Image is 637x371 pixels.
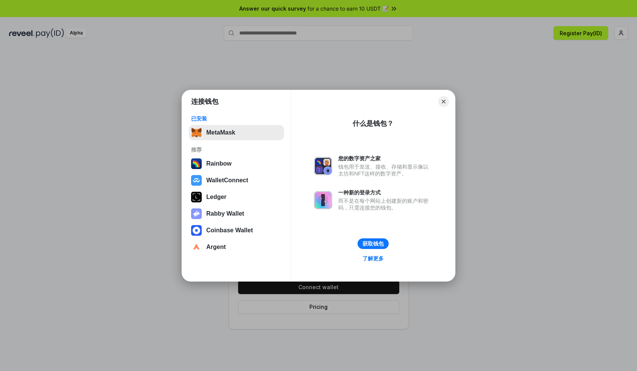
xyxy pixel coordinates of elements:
[338,155,432,162] div: 您的数字资产之家
[206,244,226,250] div: Argent
[189,189,284,205] button: Ledger
[189,156,284,171] button: Rainbow
[191,208,202,219] img: svg+xml,%3Csvg%20xmlns%3D%22http%3A%2F%2Fwww.w3.org%2F2000%2Fsvg%22%20fill%3D%22none%22%20viewBox...
[191,158,202,169] img: svg+xml,%3Csvg%20width%3D%22120%22%20height%3D%22120%22%20viewBox%3D%220%200%20120%20120%22%20fil...
[338,163,432,177] div: 钱包用于发送、接收、存储和显示像以太坊和NFT这样的数字资产。
[206,194,226,200] div: Ledger
[206,129,235,136] div: MetaMask
[189,206,284,221] button: Rabby Wallet
[206,210,244,217] div: Rabby Wallet
[206,227,253,234] div: Coinbase Wallet
[191,192,202,202] img: svg+xml,%3Csvg%20xmlns%3D%22http%3A%2F%2Fwww.w3.org%2F2000%2Fsvg%22%20width%3D%2228%22%20height%3...
[191,97,218,106] h1: 连接钱包
[206,177,248,184] div: WalletConnect
[191,242,202,252] img: svg+xml,%3Csvg%20width%3D%2228%22%20height%3D%2228%22%20viewBox%3D%220%200%2028%2028%22%20fill%3D...
[189,125,284,140] button: MetaMask
[191,146,282,153] div: 推荐
[189,173,284,188] button: WalletConnect
[338,189,432,196] div: 一种新的登录方式
[191,115,282,122] div: 已安装
[191,225,202,236] img: svg+xml,%3Csvg%20width%3D%2228%22%20height%3D%2228%22%20viewBox%3D%220%200%2028%2028%22%20fill%3D...
[189,240,284,255] button: Argent
[358,254,388,263] a: 了解更多
[353,119,394,128] div: 什么是钱包？
[206,160,232,167] div: Rainbow
[362,255,384,262] div: 了解更多
[314,191,332,209] img: svg+xml,%3Csvg%20xmlns%3D%22http%3A%2F%2Fwww.w3.org%2F2000%2Fsvg%22%20fill%3D%22none%22%20viewBox...
[362,240,384,247] div: 获取钱包
[314,157,332,175] img: svg+xml,%3Csvg%20xmlns%3D%22http%3A%2F%2Fwww.w3.org%2F2000%2Fsvg%22%20fill%3D%22none%22%20viewBox...
[189,223,284,238] button: Coinbase Wallet
[191,127,202,138] img: svg+xml,%3Csvg%20fill%3D%22none%22%20height%3D%2233%22%20viewBox%3D%220%200%2035%2033%22%20width%...
[191,175,202,186] img: svg+xml,%3Csvg%20width%3D%2228%22%20height%3D%2228%22%20viewBox%3D%220%200%2028%2028%22%20fill%3D...
[438,96,449,107] button: Close
[358,238,389,249] button: 获取钱包
[338,197,432,211] div: 而不是在每个网站上创建新的账户和密码，只需连接您的钱包。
